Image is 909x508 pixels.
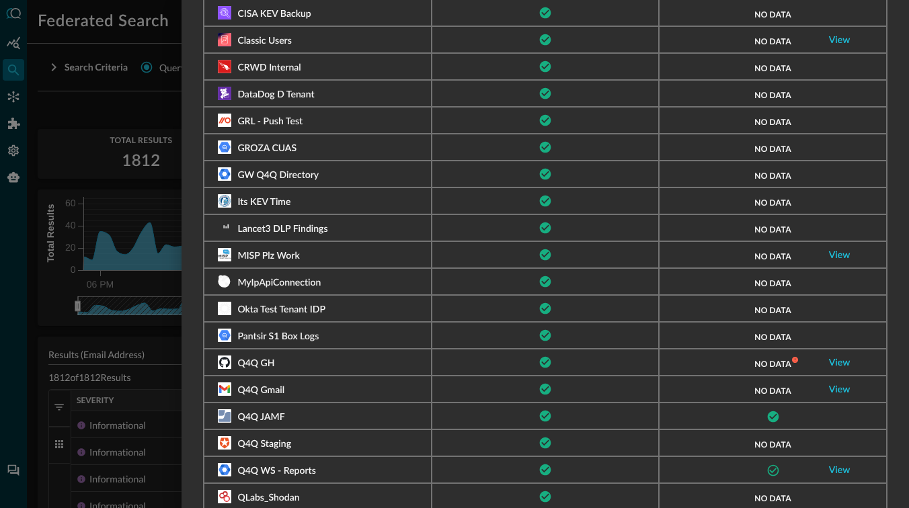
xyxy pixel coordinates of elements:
svg: Google BigQuery [218,140,231,154]
svg: MISP [218,248,231,261]
svg: Auth0 [218,436,231,450]
span: CRWD Internal [237,63,301,73]
a: View [829,36,851,45]
span: No data [754,63,791,73]
span: No data [754,359,791,369]
svg: GitHubAdvancedSecurity [218,355,231,369]
span: Its KEV Time [237,198,290,207]
span: DataDog D Tenant [237,90,314,99]
span: No data [754,198,791,208]
span: No data [754,251,791,261]
svg: Gmail Messages API [218,382,231,396]
svg: Azure Log Analytics [218,221,231,235]
span: Q4Q Staging [237,439,291,449]
span: CISA KEV Backup [237,9,311,19]
svg: One or more calls to this platform resulted in an error. [791,356,799,364]
span: Q4Q Gmail [237,386,284,395]
span: No data [754,9,791,19]
span: MISP Plz Work [237,251,299,261]
svg: Amazon Athena (for Amazon S3) [218,6,231,19]
span: No data [754,90,791,100]
svg: PushSecurity [218,114,231,127]
span: Q4Q GH [237,359,274,368]
span: No data [754,117,791,127]
span: MyIpApiConnection [237,278,321,288]
span: Pantsir S1 Box Logs [237,332,319,341]
svg: JAMF Pro [218,409,231,423]
span: No data [754,305,791,315]
svg: Shodan [218,490,231,503]
span: Lancet3 DLP Findings [237,224,327,234]
svg: Google BigQuery [218,329,231,342]
span: GRL - Push Test [237,117,303,126]
svg: CISA Known Exploitable Vulnerabilities (KEV) Catalog [218,194,231,208]
span: GROZA CUAS [237,144,297,153]
span: No data [754,386,791,396]
svg: Okta [218,302,231,315]
a: View [829,385,851,394]
span: No data [754,144,791,154]
a: View [829,358,851,368]
span: Okta Test Tenant IDP [237,305,325,314]
span: QLabs_Shodan [237,493,299,503]
svg: Google Workspace - Reports API [218,463,231,476]
span: GW Q4Q Directory [237,171,319,180]
span: Q4Q WS - Reports [237,466,315,476]
span: No data [754,493,791,503]
svg: ip-api (Geolocation API) [218,275,231,288]
svg: Google Workspace - Directory API [218,167,231,181]
span: No data [754,332,791,342]
svg: Amazon Redshift [218,33,231,46]
a: View [829,251,851,260]
span: No data [754,171,791,181]
span: No data [754,224,791,235]
a: View [829,466,851,475]
span: No data [754,439,791,450]
span: Q4Q JAMF [237,413,284,422]
svg: Crowdstrike Falcon [218,60,231,73]
span: Classic Users [237,36,291,46]
span: No data [754,36,791,46]
svg: Datadog [218,87,231,100]
span: No data [754,278,791,288]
